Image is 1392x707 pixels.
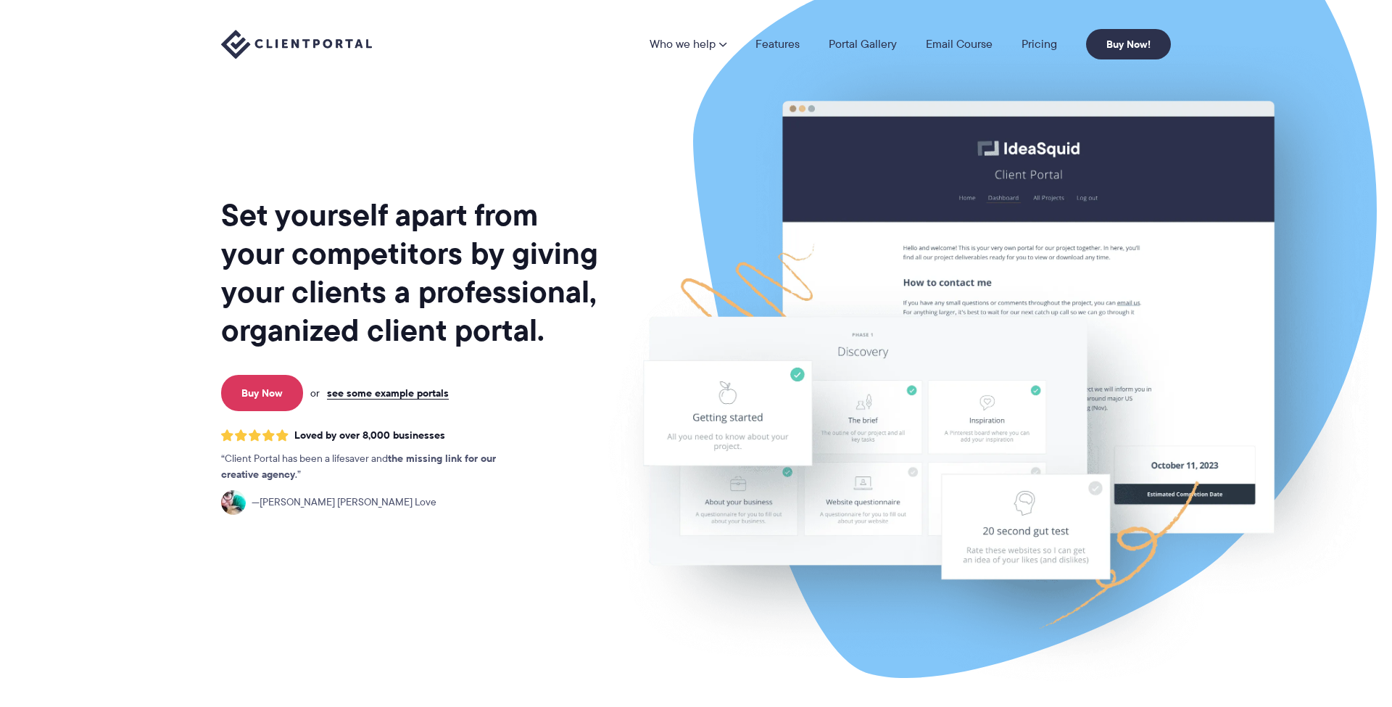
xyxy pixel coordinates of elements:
[221,450,496,482] strong: the missing link for our creative agency
[294,429,445,442] span: Loved by over 8,000 businesses
[252,495,436,510] span: [PERSON_NAME] [PERSON_NAME] Love
[221,196,601,350] h1: Set yourself apart from your competitors by giving your clients a professional, organized client ...
[221,375,303,411] a: Buy Now
[829,38,897,50] a: Portal Gallery
[310,386,320,400] span: or
[1022,38,1057,50] a: Pricing
[1086,29,1171,59] a: Buy Now!
[650,38,726,50] a: Who we help
[926,38,993,50] a: Email Course
[327,386,449,400] a: see some example portals
[755,38,800,50] a: Features
[221,451,526,483] p: Client Portal has been a lifesaver and .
